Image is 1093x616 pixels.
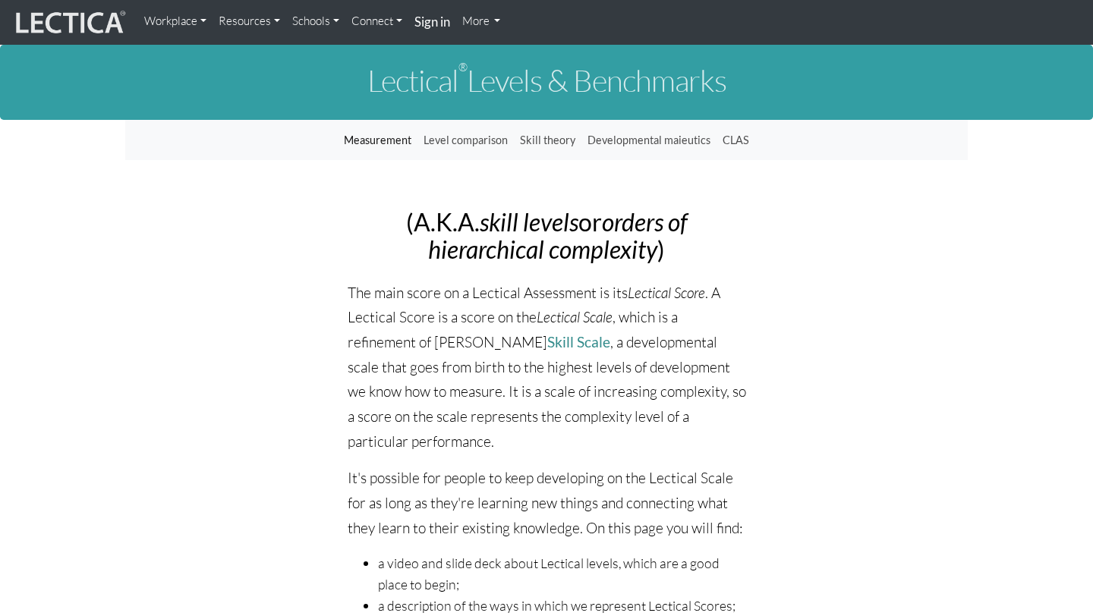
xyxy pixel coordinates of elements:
[717,126,755,155] a: CLAS
[125,64,968,97] h1: Lectical Levels & Benchmarks
[138,6,213,36] a: Workplace
[348,466,746,540] p: It's possible for people to keep developing on the Lectical Scale for as long as they're learning...
[480,207,578,237] i: skill levels
[213,6,286,36] a: Resources
[286,6,345,36] a: Schools
[414,14,450,30] strong: Sign in
[581,126,717,155] a: Developmental maieutics
[456,6,507,36] a: More
[345,6,408,36] a: Connect
[378,552,746,595] li: a video and slide deck about Lectical levels, which are a good place to begin;
[12,8,126,37] img: lecticalive
[514,126,581,155] a: Skill theory
[348,281,746,454] p: The main score on a Lectical Assessment is its . A Lectical Score is a score on the , which is a ...
[428,207,688,263] i: orders of hierarchical complexity
[547,333,610,350] a: Skill Scale
[628,284,705,302] i: Lectical Score
[348,209,746,262] h2: (A.K.A. or )
[408,6,456,39] a: Sign in
[537,308,613,326] i: Lectical Scale
[417,126,514,155] a: Level comparison
[338,126,417,155] a: Measurement
[458,60,467,74] sup: ®
[378,595,746,616] li: a description of the ways in which we represent Lectical Scores;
